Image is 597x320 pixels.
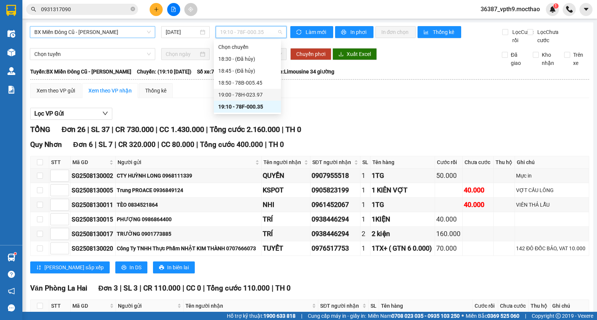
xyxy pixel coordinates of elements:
[372,185,434,195] div: 1 KIÊN VỢT
[570,51,590,67] span: Trên xe
[310,183,360,198] td: 0905823199
[120,284,122,292] span: |
[210,125,280,134] span: Tổng cước 2.160.000
[498,300,529,312] th: Chưa cước
[73,140,93,149] span: Đơn 6
[72,186,114,195] div: SG2508130005
[186,284,201,292] span: CC 0
[475,4,546,14] span: 36387_vpth9.mocthao
[516,172,588,180] div: Mực in
[516,201,588,209] div: VIÊN THẢ LẪU
[312,185,359,195] div: 0905823199
[423,29,430,35] span: bar-chart
[71,169,116,183] td: SG2508130002
[166,28,199,36] input: 13/08/2025
[262,183,310,198] td: KSPOT
[30,140,62,149] span: Quy Nhơn
[153,261,195,273] button: printerIn biên lai
[265,140,267,149] span: |
[372,200,434,210] div: 1TG
[494,156,515,169] th: Thu hộ
[154,7,159,12] span: plus
[553,3,559,9] sup: 1
[263,185,309,195] div: KSPOT
[515,156,589,169] th: Ghi chú
[159,125,204,134] span: CC 1.430.000
[115,125,154,134] span: CR 730.000
[137,68,191,76] span: Chuyến: (19:10 [DATE])
[131,7,135,11] span: close-circle
[296,29,303,35] span: sync
[188,7,193,12] span: aim
[118,140,156,149] span: CR 320.000
[312,229,359,239] div: 0938446294
[262,227,310,241] td: TRÍ
[227,312,296,320] span: Hỗ trợ kỹ thuật:
[118,158,254,166] span: Người gửi
[41,5,129,13] input: Tìm tên, số ĐT hoặc mã đơn
[310,169,360,183] td: 0907955518
[218,43,276,51] div: Chọn chuyến
[338,51,344,57] span: download
[7,254,15,261] img: warehouse-icon
[203,284,205,292] span: |
[360,156,371,169] th: SL
[464,200,492,210] div: 40.000
[534,28,565,44] span: Lọc Chưa cước
[362,229,369,239] div: 2
[31,7,36,12] span: search
[516,186,588,194] div: VỢT CẦU LÔNG
[121,265,126,271] span: printer
[150,3,163,16] button: plus
[583,6,590,13] span: caret-down
[30,284,87,292] span: Văn Phòng La Hai
[115,261,147,273] button: printerIn DS
[36,265,41,271] span: sort-ascending
[161,140,194,149] span: CC 80.000
[8,304,15,311] span: message
[30,261,110,273] button: sort-ascending[PERSON_NAME] sắp xếp
[88,87,132,95] div: Xem theo VP nhận
[436,229,461,239] div: 160.000
[72,244,114,253] div: SG2508130020
[72,171,114,181] div: SG2508130002
[117,230,260,238] div: TRƯỜNG 0901773885
[362,185,369,195] div: 1
[379,300,473,312] th: Tên hàng
[579,3,593,16] button: caret-down
[34,109,64,118] span: Lọc VP Gửi
[282,125,284,134] span: |
[435,156,463,169] th: Cước rồi
[95,140,97,149] span: |
[72,229,114,239] div: SG2508130017
[117,201,260,209] div: TÈO 0834521864
[117,244,260,252] div: Công Ty TNHH Thực Phẩm NHẬT KIM THÀNH 0707666073
[263,313,296,319] strong: 1900 633 818
[320,302,361,310] span: SĐT người nhận
[290,26,333,38] button: syncLàm mới
[30,69,131,75] b: Tuyến: BX Miền Đông Cũ - [PERSON_NAME]
[99,284,118,292] span: Đơn 3
[556,313,561,319] span: copyright
[72,302,108,310] span: Mã GD
[285,125,301,134] span: TH 0
[391,313,460,319] strong: 0708 023 035 - 0935 103 250
[115,140,116,149] span: |
[550,300,589,312] th: Ghi chú
[290,48,331,60] button: Chuyển phơi
[71,227,116,241] td: SG2508130017
[263,170,309,181] div: QUYỀN
[218,91,276,99] div: 19:00 - 78H-023.97
[462,314,464,317] span: ⚪️
[312,158,353,166] span: SĐT người nhận
[375,26,416,38] button: In đơn chọn
[312,200,359,210] div: 0961452067
[196,140,198,149] span: |
[129,263,141,272] span: In DS
[30,108,112,120] button: Lọc VP Gửi
[308,312,366,320] span: Cung cấp máy in - giấy in:
[159,265,164,271] span: printer
[218,67,276,75] div: 18:45 - (Đã hủy)
[310,198,360,212] td: 0961452067
[262,212,310,227] td: TRÍ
